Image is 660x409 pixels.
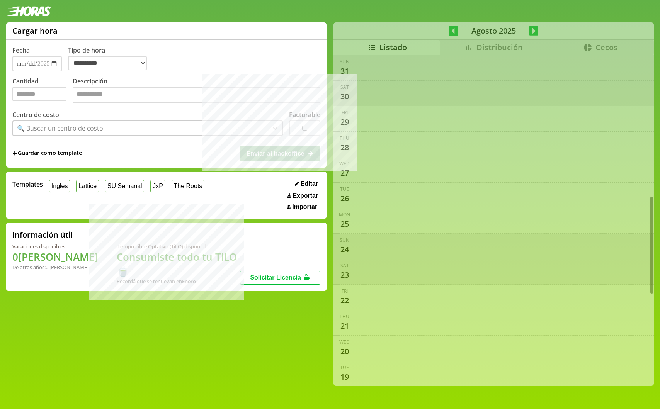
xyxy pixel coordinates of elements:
[49,180,70,192] button: Ingles
[172,180,204,192] button: The Roots
[12,250,98,264] h1: 0 [PERSON_NAME]
[12,149,17,158] span: +
[292,204,317,210] span: Importar
[12,25,58,36] h1: Cargar hora
[12,77,73,105] label: Cantidad
[76,180,99,192] button: Lattice
[117,250,240,278] h1: Consumiste todo tu TiLO 🍵
[73,87,320,103] textarea: Descripción
[293,180,320,188] button: Editar
[117,278,240,285] div: Recordá que se renuevan en
[12,264,98,271] div: De otros años: 0 [PERSON_NAME]
[68,56,147,70] select: Tipo de hora
[12,110,59,119] label: Centro de costo
[73,77,320,105] label: Descripción
[12,46,30,54] label: Fecha
[301,180,318,187] span: Editar
[240,271,320,285] button: Solicitar Licencia
[68,46,153,71] label: Tipo de hora
[182,278,196,285] b: Enero
[17,124,103,132] div: 🔍 Buscar un centro de costo
[12,87,66,101] input: Cantidad
[12,180,43,188] span: Templates
[12,149,82,158] span: +Guardar como template
[6,6,51,16] img: logotipo
[250,274,301,281] span: Solicitar Licencia
[150,180,165,192] button: JxP
[12,243,98,250] div: Vacaciones disponibles
[117,243,240,250] div: Tiempo Libre Optativo (TiLO) disponible
[285,192,320,200] button: Exportar
[105,180,144,192] button: SU Semanal
[293,192,318,199] span: Exportar
[289,110,320,119] label: Facturable
[12,229,73,240] h2: Información útil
